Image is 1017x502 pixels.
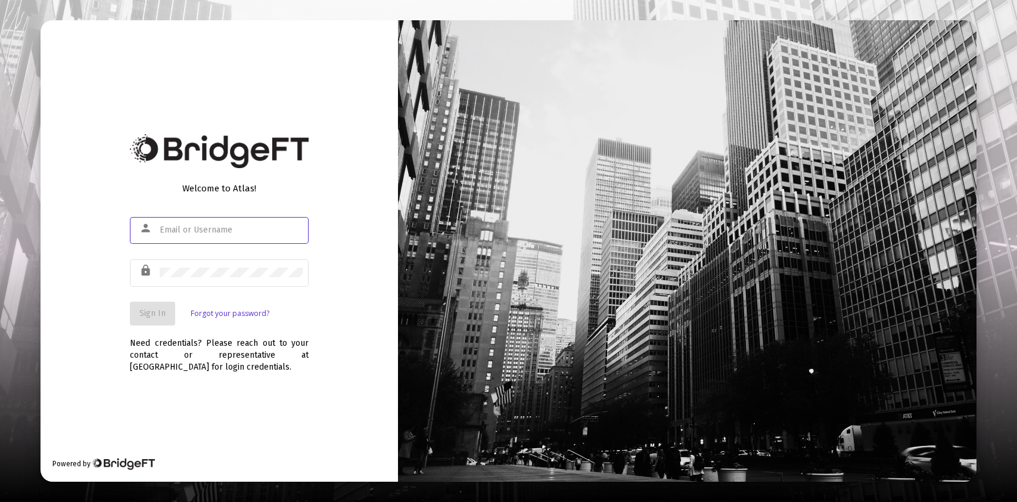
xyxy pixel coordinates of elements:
a: Forgot your password? [191,308,269,320]
div: Welcome to Atlas! [130,182,309,194]
img: Bridge Financial Technology Logo [130,134,309,168]
div: Powered by [52,458,154,470]
div: Need credentials? Please reach out to your contact or representative at [GEOGRAPHIC_DATA] for log... [130,326,309,373]
img: Bridge Financial Technology Logo [92,458,154,470]
button: Sign In [130,302,175,326]
mat-icon: lock [139,264,154,278]
span: Sign In [139,308,166,318]
mat-icon: person [139,221,154,235]
input: Email or Username [160,225,303,235]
